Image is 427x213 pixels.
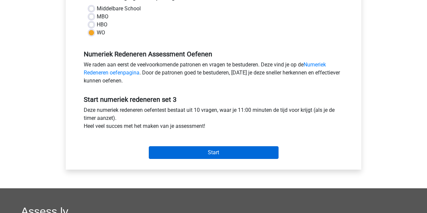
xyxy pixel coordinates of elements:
h5: Start numeriek redeneren set 3 [84,95,343,103]
div: Deze numeriek redeneren oefentest bestaat uit 10 vragen, waar je 11:00 minuten de tijd voor krijg... [79,106,348,133]
label: HBO [97,21,107,29]
label: Middelbare School [97,5,141,13]
input: Start [149,146,279,159]
h5: Numeriek Redeneren Assessment Oefenen [84,50,343,58]
label: WO [97,29,105,37]
label: MBO [97,13,108,21]
div: We raden aan eerst de veelvoorkomende patronen en vragen te bestuderen. Deze vind je op de . Door... [79,61,348,87]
